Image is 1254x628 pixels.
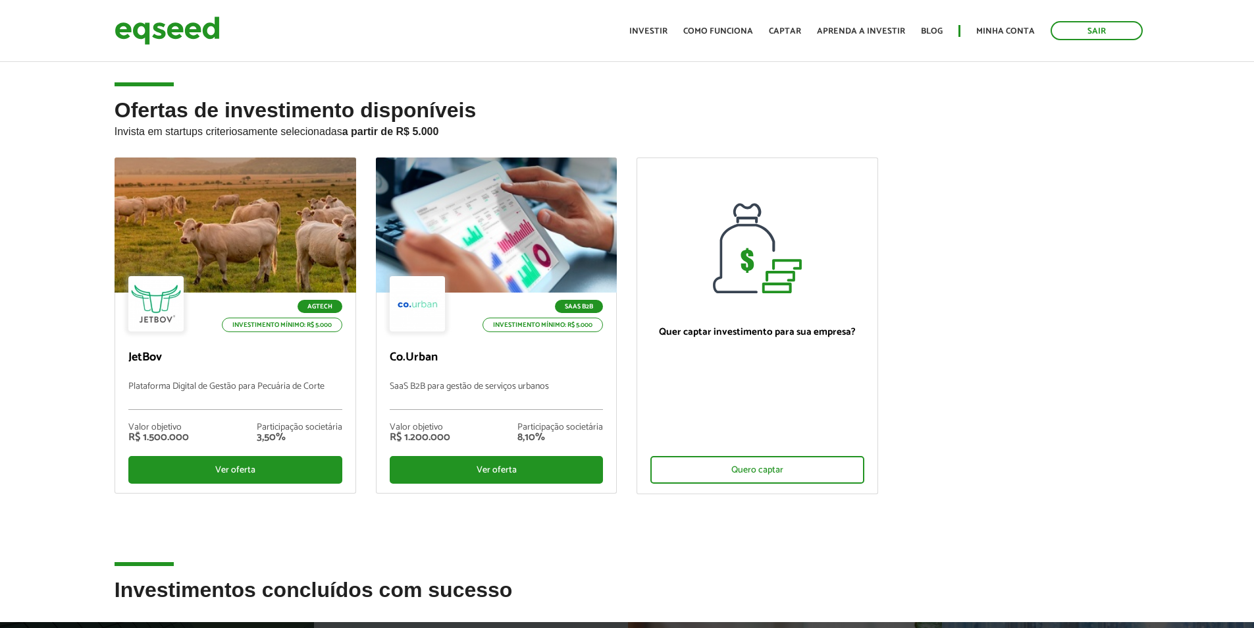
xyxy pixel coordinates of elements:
[769,27,801,36] a: Captar
[517,423,603,432] div: Participação societária
[115,157,356,494] a: Agtech Investimento mínimo: R$ 5.000 JetBov Plataforma Digital de Gestão para Pecuária de Corte V...
[483,318,603,332] p: Investimento mínimo: R$ 5.000
[128,351,342,365] p: JetBov
[257,423,342,432] div: Participação societária
[390,432,450,443] div: R$ 1.200.000
[115,579,1140,621] h2: Investimentos concluídos com sucesso
[1051,21,1143,40] a: Sair
[115,13,220,48] img: EqSeed
[637,157,878,494] a: Quer captar investimento para sua empresa? Quero captar
[517,432,603,443] div: 8,10%
[128,423,189,432] div: Valor objetivo
[128,456,342,484] div: Ver oferta
[817,27,905,36] a: Aprenda a investir
[115,99,1140,157] h2: Ofertas de investimento disponíveis
[650,326,864,338] p: Quer captar investimento para sua empresa?
[128,432,189,443] div: R$ 1.500.000
[222,318,342,332] p: Investimento mínimo: R$ 5.000
[376,157,617,494] a: SaaS B2B Investimento mínimo: R$ 5.000 Co.Urban SaaS B2B para gestão de serviços urbanos Valor ob...
[390,456,604,484] div: Ver oferta
[342,126,439,137] strong: a partir de R$ 5.000
[115,122,1140,138] p: Invista em startups criteriosamente selecionadas
[128,382,342,410] p: Plataforma Digital de Gestão para Pecuária de Corte
[683,27,753,36] a: Como funciona
[976,27,1035,36] a: Minha conta
[629,27,667,36] a: Investir
[257,432,342,443] div: 3,50%
[390,423,450,432] div: Valor objetivo
[555,300,603,313] p: SaaS B2B
[298,300,342,313] p: Agtech
[390,382,604,410] p: SaaS B2B para gestão de serviços urbanos
[390,351,604,365] p: Co.Urban
[650,456,864,484] div: Quero captar
[921,27,943,36] a: Blog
